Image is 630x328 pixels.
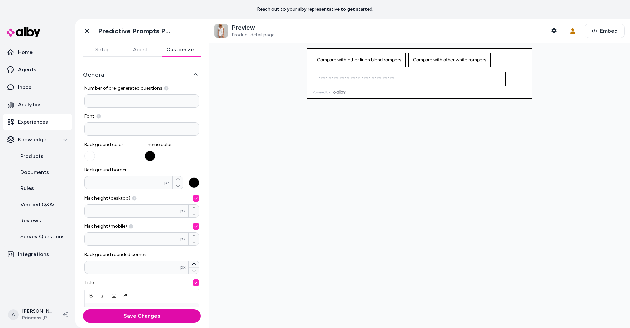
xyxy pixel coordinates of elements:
[189,239,199,246] button: Max height (mobile) px
[180,264,186,271] span: px
[164,179,170,186] span: px
[84,94,199,108] input: Number of pre-generated questions
[180,208,186,214] span: px
[20,233,65,241] p: Survey Questions
[173,183,183,189] button: Background borderpx
[193,195,199,202] button: Max height (desktop) px
[173,176,183,183] button: Background borderpx
[85,208,180,214] input: Max height (desktop) px
[18,118,48,126] p: Experiences
[180,236,186,242] span: px
[600,27,618,35] span: Embed
[97,290,108,302] button: Italic (Ctrl+U)
[84,279,199,286] span: Title
[84,85,199,92] span: Number of pre-generated questions
[98,27,173,35] h1: Predictive Prompts PDP
[14,148,72,164] a: Products
[22,308,52,315] p: [PERSON_NAME]
[7,27,40,37] img: alby Logo
[85,179,164,186] input: Background borderpx
[3,131,72,148] button: Knowledge
[83,309,201,323] button: Save Changes
[3,97,72,113] a: Analytics
[3,79,72,95] a: Inbox
[20,168,49,176] p: Documents
[189,177,199,188] button: Background borderpx
[85,264,180,271] input: Background rounded cornerspx
[189,261,199,267] button: Background rounded cornerspx
[84,113,199,120] label: Font
[20,201,56,209] p: Verified Q&As
[189,267,199,274] button: Background rounded cornerspx
[83,43,121,56] button: Setup
[585,24,625,38] button: Embed
[84,167,199,173] span: Background border
[18,250,49,258] p: Integrations
[189,233,199,239] button: Max height (mobile) px
[18,135,46,144] p: Knowledge
[14,213,72,229] a: Reviews
[8,309,19,320] span: A
[3,246,72,262] a: Integrations
[18,66,36,74] p: Agents
[160,43,201,56] button: Customize
[22,315,52,321] span: Princess [PERSON_NAME] USA
[20,217,41,225] p: Reviews
[84,195,199,202] span: Max height (desktop)
[85,290,97,302] button: Bold (Ctrl+B)
[189,211,199,218] button: Max height (desktop) px
[121,43,160,56] button: Agent
[84,141,139,148] span: Background color
[3,44,72,60] a: Home
[120,290,131,302] button: Link
[14,164,72,180] a: Documents
[214,24,228,38] img: Adi Romper White - US 0 / White
[189,205,199,211] button: Max height (desktop) px
[193,223,199,230] button: Max height (mobile) px
[257,6,373,13] p: Reach out to your alby representative to get started.
[108,290,120,302] button: Underline (Ctrl+I)
[84,223,199,230] span: Max height (mobile)
[3,114,72,130] a: Experiences
[232,24,274,32] p: Preview
[14,180,72,197] a: Rules
[145,141,200,148] span: Theme color
[3,62,72,78] a: Agents
[14,229,72,245] a: Survey Questions
[20,184,34,193] p: Rules
[14,197,72,213] a: Verified Q&As
[232,32,274,38] span: Product detail page
[20,152,43,160] p: Products
[18,83,31,91] p: Inbox
[83,70,201,79] button: General
[18,101,42,109] p: Analytics
[18,48,33,56] p: Home
[84,251,199,258] span: Background rounded corners
[4,304,58,325] button: A[PERSON_NAME]Princess [PERSON_NAME] USA
[85,236,180,242] input: Max height (mobile) px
